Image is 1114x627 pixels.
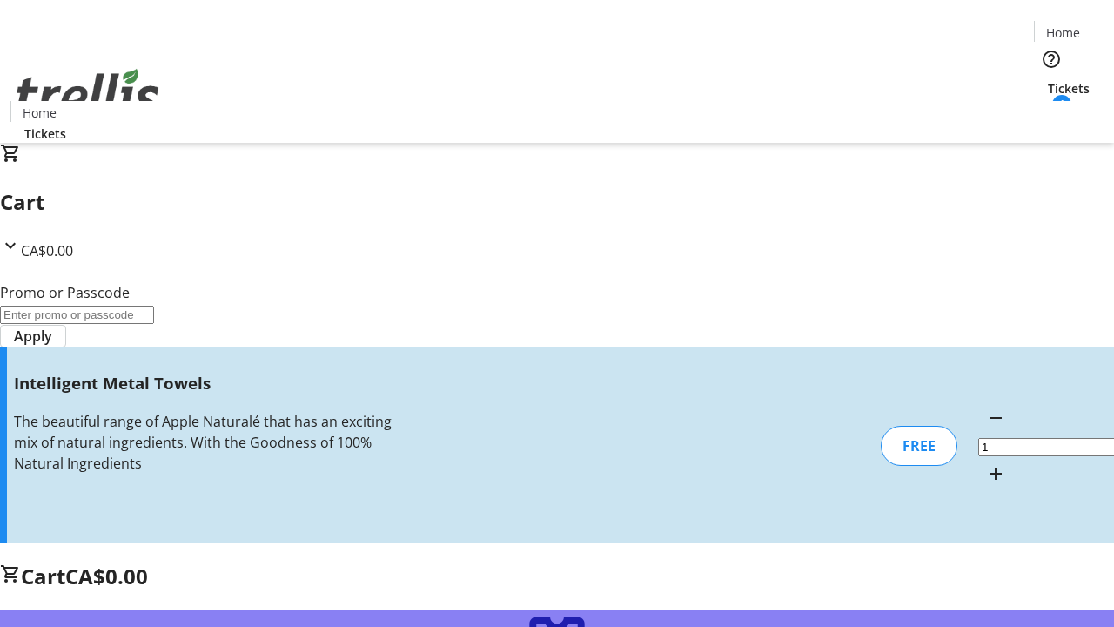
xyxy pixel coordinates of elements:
[978,456,1013,491] button: Increment by one
[21,241,73,260] span: CA$0.00
[24,125,66,143] span: Tickets
[1034,42,1069,77] button: Help
[14,371,394,395] h3: Intelligent Metal Towels
[65,562,148,590] span: CA$0.00
[1034,98,1069,132] button: Cart
[881,426,957,466] div: FREE
[10,50,165,137] img: Orient E2E Organization RuQtqgjfIa's Logo
[10,125,80,143] a: Tickets
[11,104,67,122] a: Home
[1034,79,1104,98] a: Tickets
[1046,24,1080,42] span: Home
[14,411,394,474] div: The beautiful range of Apple Naturalé that has an exciting mix of natural ingredients. With the G...
[1035,24,1091,42] a: Home
[978,401,1013,435] button: Decrement by one
[23,104,57,122] span: Home
[1048,79,1090,98] span: Tickets
[14,326,52,347] span: Apply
